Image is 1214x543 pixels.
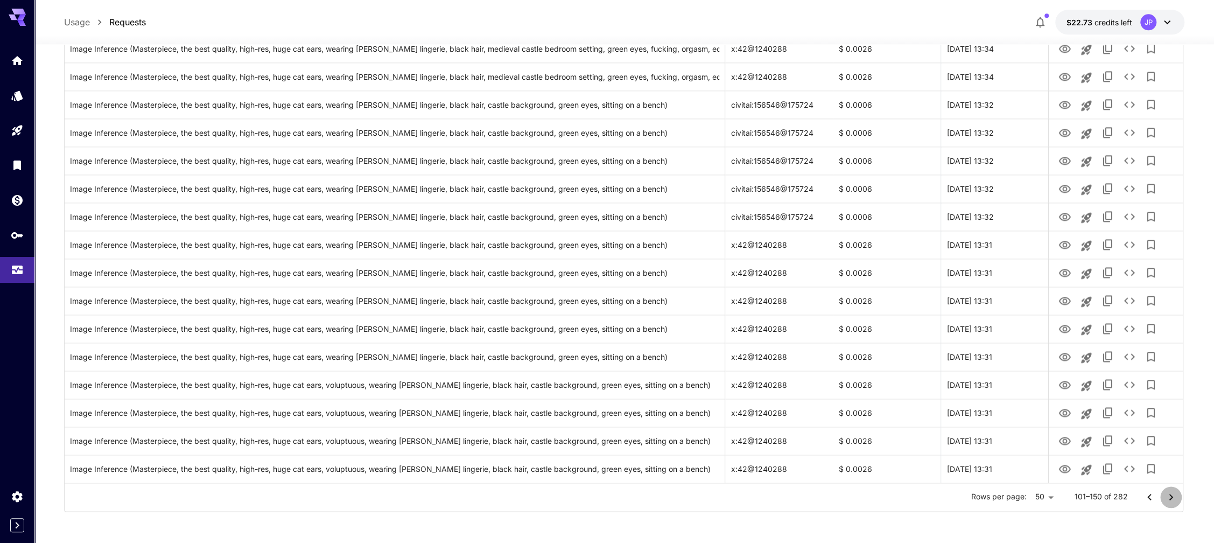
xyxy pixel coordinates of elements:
div: Click to copy prompt [70,287,720,315]
button: See details [1119,262,1140,283]
button: Copy TaskUUID [1097,458,1119,479]
div: x:42@1240288 [725,62,833,90]
div: $ 0.0026 [833,315,941,343]
button: Add to library [1140,318,1162,339]
div: $ 0.0026 [833,343,941,371]
div: 27 Aug, 2025 13:31 [941,315,1048,343]
button: Add to library [1140,122,1162,143]
div: x:42@1240288 [725,287,833,315]
button: See details [1119,94,1140,115]
button: View Image [1054,233,1076,255]
button: See details [1119,122,1140,143]
button: Copy TaskUUID [1097,318,1119,339]
button: View Image [1054,261,1076,283]
button: Launch in playground [1076,67,1097,88]
p: 101–150 of 282 [1075,491,1128,502]
button: Copy TaskUUID [1097,206,1119,227]
button: Launch in playground [1076,95,1097,116]
button: View Image [1054,121,1076,143]
p: Rows per page: [971,491,1027,502]
button: Copy TaskUUID [1097,402,1119,423]
button: Launch in playground [1076,179,1097,200]
button: See details [1119,374,1140,395]
button: Add to library [1140,262,1162,283]
button: View Image [1054,289,1076,311]
div: $ 0.0026 [833,399,941,427]
button: Add to library [1140,374,1162,395]
button: Copy TaskUUID [1097,290,1119,311]
div: 27 Aug, 2025 13:31 [941,287,1048,315]
button: Launch in playground [1076,263,1097,284]
nav: breadcrumb [64,16,146,29]
div: 50 [1031,489,1057,505]
button: Copy TaskUUID [1097,262,1119,283]
div: $ 0.0026 [833,259,941,287]
button: Launch in playground [1076,375,1097,396]
button: See details [1119,290,1140,311]
div: Click to copy prompt [70,119,720,147]
button: Add to library [1140,206,1162,227]
button: Launch in playground [1076,291,1097,312]
button: Launch in playground [1076,123,1097,144]
div: Settings [11,490,24,503]
button: Copy TaskUUID [1097,178,1119,199]
div: x:42@1240288 [725,231,833,259]
button: Copy TaskUUID [1097,38,1119,59]
div: Click to copy prompt [70,371,720,399]
div: civitai:156546@175724 [725,119,833,147]
button: Copy TaskUUID [1097,346,1119,367]
button: Add to library [1140,430,1162,451]
button: See details [1119,318,1140,339]
div: Models [11,89,24,102]
div: $ 0.0026 [833,287,941,315]
button: Launch in playground [1076,207,1097,228]
div: 27 Aug, 2025 13:34 [941,34,1048,62]
div: civitai:156546@175724 [725,90,833,119]
button: View Image [1054,65,1076,87]
div: x:42@1240288 [725,343,833,371]
button: Add to library [1140,94,1162,115]
div: 27 Aug, 2025 13:31 [941,343,1048,371]
div: 27 Aug, 2025 13:32 [941,175,1048,203]
div: $ 0.0006 [833,90,941,119]
button: View Image [1054,401,1076,423]
button: Copy TaskUUID [1097,374,1119,395]
button: See details [1119,234,1140,255]
button: Launch in playground [1076,431,1097,452]
div: $ 0.0026 [833,34,941,62]
button: Copy TaskUUID [1097,94,1119,115]
button: View Image [1054,345,1076,367]
div: 27 Aug, 2025 13:31 [941,427,1048,455]
div: Expand sidebar [10,518,24,532]
button: Go to next page [1160,486,1182,508]
button: Add to library [1140,150,1162,171]
div: Click to copy prompt [70,203,720,231]
button: Go to previous page [1139,486,1160,508]
div: 27 Aug, 2025 13:34 [941,62,1048,90]
div: 27 Aug, 2025 13:32 [941,147,1048,175]
div: Click to copy prompt [70,427,720,455]
div: x:42@1240288 [725,399,833,427]
div: 27 Aug, 2025 13:31 [941,455,1048,483]
button: Copy TaskUUID [1097,66,1119,87]
div: civitai:156546@175724 [725,147,833,175]
div: $22.72722 [1066,17,1132,28]
div: $ 0.0006 [833,147,941,175]
button: Add to library [1140,234,1162,255]
a: Requests [109,16,146,29]
div: $ 0.0026 [833,427,941,455]
div: x:42@1240288 [725,259,833,287]
div: $ 0.0026 [833,62,941,90]
button: Add to library [1140,178,1162,199]
button: View Image [1054,149,1076,171]
button: Copy TaskUUID [1097,122,1119,143]
div: x:42@1240288 [725,455,833,483]
button: See details [1119,38,1140,59]
button: Launch in playground [1076,403,1097,424]
button: View Image [1054,457,1076,479]
button: Add to library [1140,66,1162,87]
div: Playground [11,124,24,137]
button: Launch in playground [1076,319,1097,340]
button: See details [1119,458,1140,479]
